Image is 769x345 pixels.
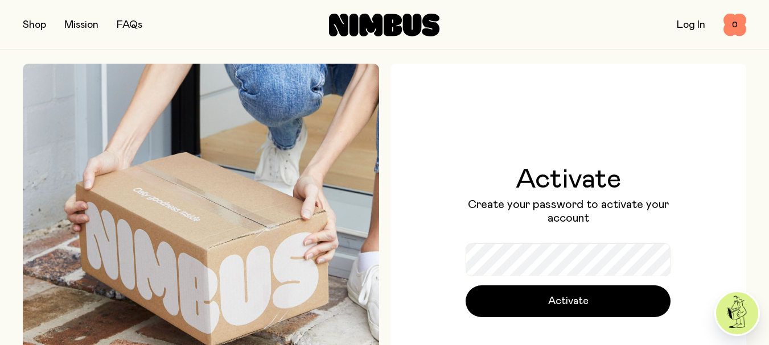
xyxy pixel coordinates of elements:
p: Create your password to activate your account [466,198,671,225]
a: Log In [677,20,705,30]
a: FAQs [117,20,142,30]
span: Activate [548,293,589,309]
h1: Activate [466,166,671,193]
button: 0 [723,14,746,36]
a: Mission [64,20,98,30]
button: Activate [466,285,671,317]
img: agent [716,292,758,334]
